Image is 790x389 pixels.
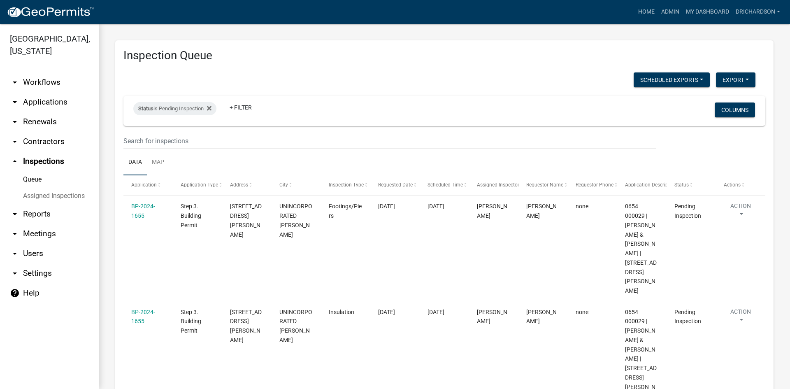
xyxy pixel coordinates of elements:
i: arrow_drop_down [10,77,20,87]
span: Footings/Piers [329,203,362,219]
span: Douglas Richardson [477,309,507,325]
datatable-header-cell: Requestor Phone [568,175,617,195]
span: Pending Inspection [674,203,701,219]
span: UNINCORPORATED TROUP [279,203,312,238]
datatable-header-cell: Assigned Inspector [469,175,518,195]
datatable-header-cell: Inspection Type [321,175,370,195]
span: none [576,309,588,315]
i: arrow_drop_down [10,249,20,259]
span: 5055 NEW FRANKLIN RD [230,309,262,343]
span: Application Description [625,182,677,188]
span: Benjamin T Shelnutt [526,309,557,325]
span: Step 3. Building Permit [181,309,201,334]
i: help [10,288,20,298]
button: Action [724,202,757,222]
div: [DATE] [428,307,461,317]
i: arrow_drop_down [10,209,20,219]
span: 09/03/2025 [378,203,395,210]
span: City [279,182,288,188]
button: Scheduled Exports [634,72,710,87]
span: Assigned Inspector [477,182,519,188]
span: Insulation [329,309,354,315]
h3: Inspection Queue [123,49,765,63]
a: + Filter [223,100,258,115]
i: arrow_drop_down [10,229,20,239]
span: Pending Inspection [674,309,701,325]
span: UNINCORPORATED TROUP [279,309,312,343]
datatable-header-cell: City [272,175,321,195]
datatable-header-cell: Application [123,175,173,195]
datatable-header-cell: Requested Date [370,175,420,195]
span: Benjamin T Shelnutt [526,203,557,219]
a: My Dashboard [683,4,732,20]
button: Action [724,307,757,328]
a: Map [147,149,169,176]
span: Requested Date [378,182,413,188]
span: Status [138,105,153,112]
datatable-header-cell: Application Type [173,175,222,195]
datatable-header-cell: Status [667,175,716,195]
span: none [576,203,588,210]
input: Search for inspections [123,133,656,149]
datatable-header-cell: Address [222,175,272,195]
i: arrow_drop_down [10,137,20,147]
a: Data [123,149,147,176]
span: Address [230,182,248,188]
i: arrow_drop_down [10,97,20,107]
span: Actions [724,182,741,188]
button: Columns [715,102,755,117]
a: Home [635,4,658,20]
span: Requestor Name [526,182,563,188]
datatable-header-cell: Scheduled Time [420,175,469,195]
span: Application Type [181,182,218,188]
a: BP-2024-1655 [131,203,155,219]
i: arrow_drop_up [10,156,20,166]
span: Douglas Richardson [477,203,507,219]
a: Admin [658,4,683,20]
span: Requestor Phone [576,182,613,188]
span: Inspection Type [329,182,364,188]
datatable-header-cell: Actions [716,175,765,195]
span: Scheduled Time [428,182,463,188]
span: Step 3. Building Permit [181,203,201,228]
span: Application [131,182,157,188]
datatable-header-cell: Requestor Name [518,175,568,195]
a: BP-2024-1655 [131,309,155,325]
span: 5055 NEW FRANKLIN RD [230,203,262,238]
a: drichardson [732,4,783,20]
span: Status [674,182,689,188]
span: 0654 000029 | SHELNUTT BENJAMIN T & YOLANDA B | 5055 NEW FRANKLIN RD [625,203,657,294]
button: Export [716,72,755,87]
datatable-header-cell: Application Description [617,175,667,195]
div: [DATE] [428,202,461,211]
span: 09/03/2025 [378,309,395,315]
i: arrow_drop_down [10,117,20,127]
div: is Pending Inspection [133,102,216,115]
i: arrow_drop_down [10,268,20,278]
